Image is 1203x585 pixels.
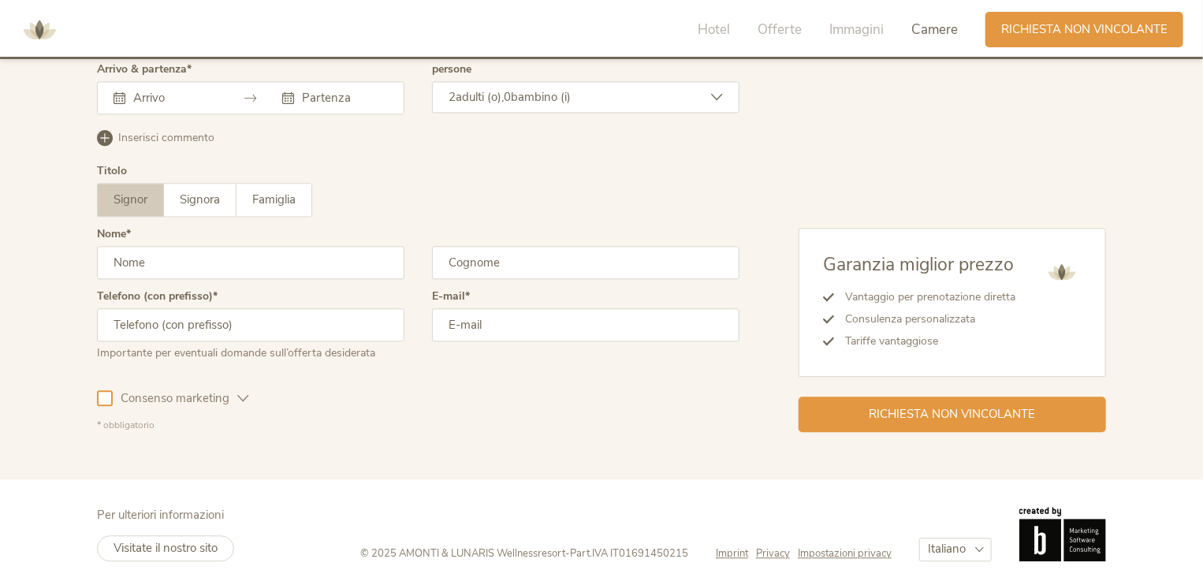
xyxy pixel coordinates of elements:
span: Famiglia [252,192,296,207]
a: Impostazioni privacy [798,546,892,561]
a: Privacy [756,546,798,561]
span: adulti (o), [456,89,504,105]
div: Importante per eventuali domande sull’offerta desiderata [97,341,404,361]
span: 0 [504,89,511,105]
span: Imprint [716,546,748,561]
label: Nome [97,229,131,240]
span: Richiesta non vincolante [1001,21,1168,38]
a: AMONTI & LUNARIS Wellnessresort [16,24,63,35]
span: - [565,546,570,561]
a: Imprint [716,546,756,561]
label: E-mail [432,291,470,302]
label: Arrivo & partenza [97,64,192,75]
li: Consulenza personalizzata [834,308,1015,330]
span: bambino (i) [511,89,571,105]
div: Titolo [97,166,127,177]
span: Per ulteriori informazioni [97,507,224,523]
input: Partenza [298,90,388,106]
span: Hotel [698,20,730,39]
span: © 2025 AMONTI & LUNARIS Wellnessresort [360,546,565,561]
span: Richiesta non vincolante [870,406,1036,423]
label: Telefono (con prefisso) [97,291,218,302]
span: Privacy [756,546,790,561]
span: 2 [449,89,456,105]
span: Offerte [758,20,802,39]
a: Visitate il nostro sito [97,535,234,561]
label: persone [432,64,471,75]
span: Signora [180,192,220,207]
span: Signor [114,192,147,207]
span: Part.IVA IT01691450215 [570,546,688,561]
img: AMONTI & LUNARIS Wellnessresort [16,6,63,54]
span: Visitate il nostro sito [114,540,218,556]
input: Telefono (con prefisso) [97,308,404,341]
input: E-mail [432,308,739,341]
span: Immagini [829,20,884,39]
li: Vantaggio per prenotazione diretta [834,286,1015,308]
img: Brandnamic GmbH | Leading Hospitality Solutions [1019,507,1106,561]
span: Consenso marketing [113,390,237,407]
img: AMONTI & LUNARIS Wellnessresort [1042,252,1082,292]
li: Tariffe vantaggiose [834,330,1015,352]
span: Garanzia miglior prezzo [823,252,1014,277]
span: Inserisci commento [118,130,214,146]
div: * obbligatorio [97,419,739,432]
input: Cognome [432,246,739,279]
input: Nome [97,246,404,279]
span: Camere [911,20,958,39]
input: Arrivo [129,90,219,106]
